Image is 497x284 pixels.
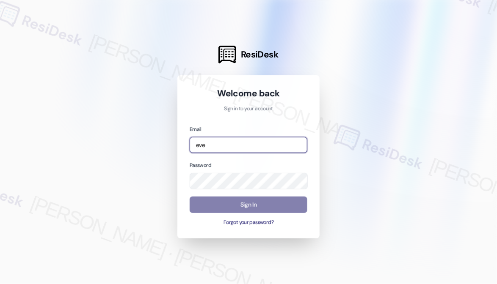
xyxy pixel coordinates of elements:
[190,126,202,133] label: Email
[190,197,307,213] button: Sign In
[190,137,307,153] input: name@example.com
[190,105,307,113] p: Sign in to your account
[190,219,307,227] button: Forgot your password?
[190,162,211,169] label: Password
[190,87,307,99] h1: Welcome back
[241,49,279,60] span: ResiDesk
[218,46,236,63] img: ResiDesk Logo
